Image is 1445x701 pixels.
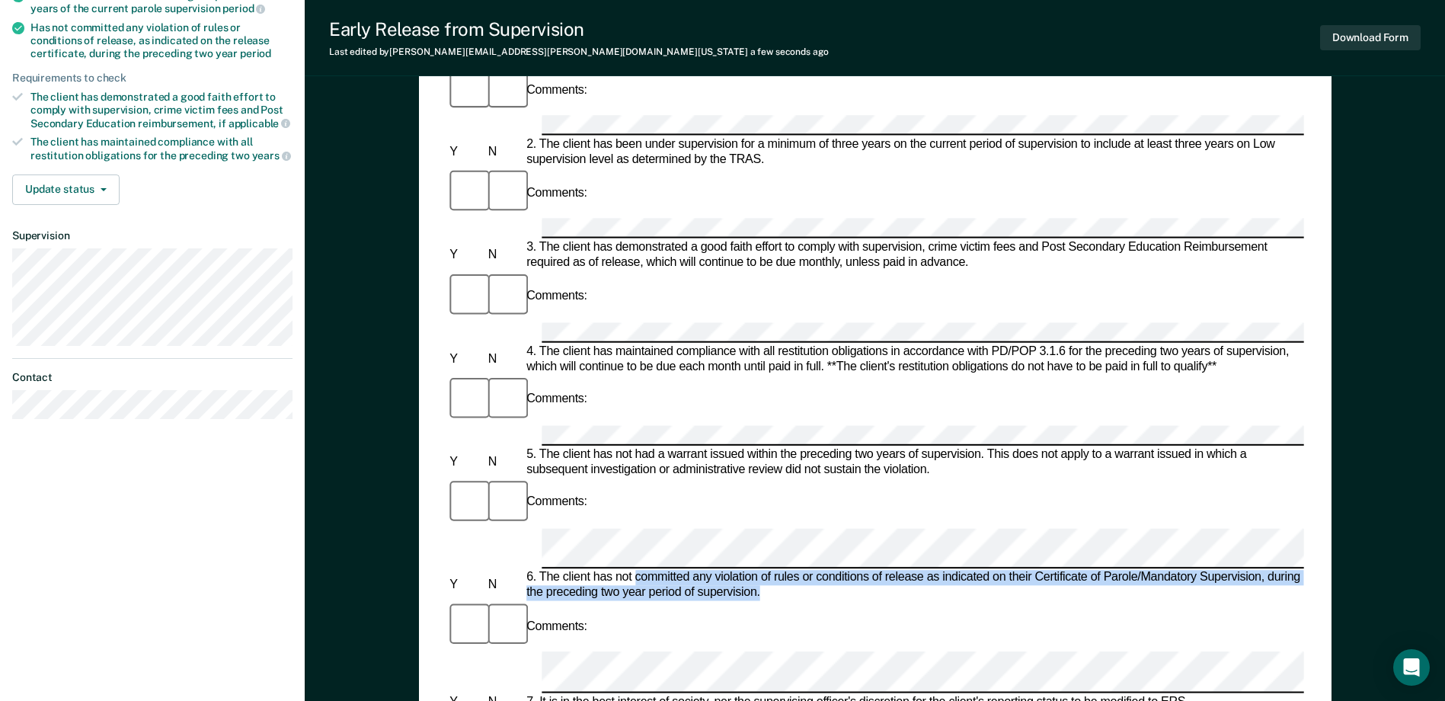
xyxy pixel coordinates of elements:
div: 2. The client has been under supervision for a minimum of three years on the current period of su... [523,137,1304,168]
div: The client has maintained compliance with all restitution obligations for the preceding two [30,136,293,162]
div: Comments: [523,82,590,98]
div: 4. The client has maintained compliance with all restitution obligations in accordance with PD/PO... [523,344,1304,374]
div: Y [446,145,484,160]
div: Y [446,455,484,470]
div: Has not committed any violation of rules or conditions of release, as indicated on the release ce... [30,21,293,59]
div: Comments: [523,619,590,634]
dt: Contact [12,371,293,384]
div: Last edited by [PERSON_NAME][EMAIL_ADDRESS][PERSON_NAME][DOMAIN_NAME][US_STATE] [329,46,829,57]
span: period [222,2,265,14]
div: The client has demonstrated a good faith effort to comply with supervision, crime victim fees and... [30,91,293,130]
div: N [484,248,523,264]
div: 5. The client has not had a warrant issued within the preceding two years of supervision. This do... [523,447,1304,478]
div: N [484,578,523,594]
div: Early Release from Supervision [329,18,829,40]
button: Download Form [1320,25,1421,50]
div: Open Intercom Messenger [1393,649,1430,686]
div: N [484,145,523,160]
div: Comments: [523,289,590,304]
span: applicable [229,117,290,130]
div: Y [446,578,484,594]
span: a few seconds ago [750,46,829,57]
div: 6. The client has not committed any violation of rules or conditions of release as indicated on t... [523,571,1304,601]
div: 3. The client has demonstrated a good faith effort to comply with supervision, crime victim fees ... [523,241,1304,271]
span: years [252,149,291,162]
div: Requirements to check [12,72,293,85]
div: N [484,351,523,367]
div: Comments: [523,495,590,511]
span: period [240,47,271,59]
button: Update status [12,174,120,205]
dt: Supervision [12,229,293,242]
div: Comments: [523,186,590,201]
div: N [484,455,523,470]
div: Comments: [523,392,590,408]
div: Y [446,351,484,367]
div: Y [446,248,484,264]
